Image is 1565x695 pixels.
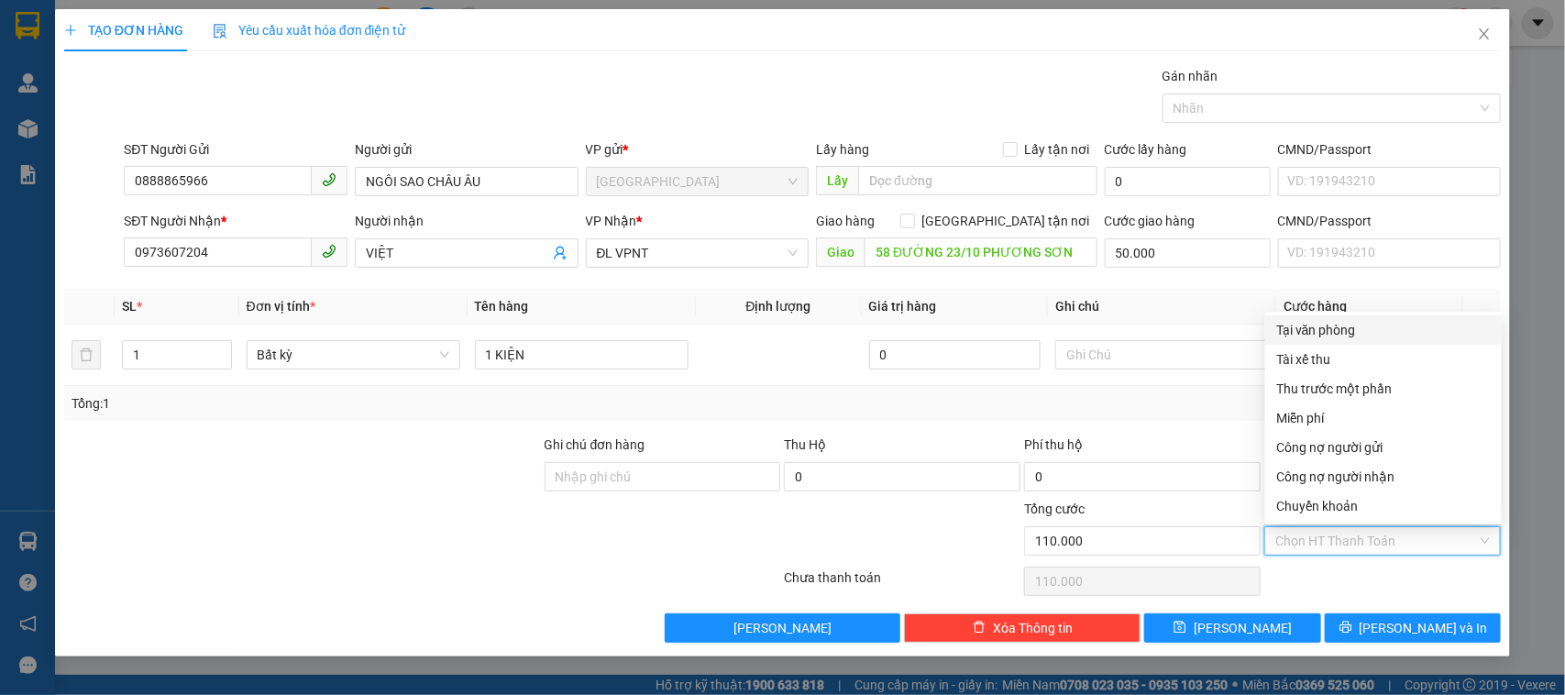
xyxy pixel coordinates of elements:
span: Định lượng [746,299,811,314]
span: Lấy tận nơi [1018,139,1097,160]
b: Phúc An Express [23,118,95,237]
input: VD: Bàn, Ghế [475,340,689,370]
div: Công nợ người gửi [1276,437,1491,458]
div: Tại văn phòng [1276,320,1491,340]
input: Cước giao hàng [1105,238,1271,268]
span: Thu Hộ [784,437,826,452]
div: Người gửi [355,139,579,160]
div: Chưa thanh toán [783,568,1023,600]
b: Gửi khách hàng [113,27,182,113]
span: Tổng cước [1024,502,1085,516]
div: Người nhận [355,211,579,231]
div: Thu trước một phần [1276,379,1491,399]
span: [PERSON_NAME] [733,618,832,638]
label: Cước giao hàng [1105,214,1196,228]
li: (c) 2017 [154,87,252,110]
button: delete [72,340,101,370]
button: Close [1459,9,1510,61]
input: Ghi Chú [1055,340,1269,370]
div: Công nợ người nhận [1276,467,1491,487]
input: Cước lấy hàng [1105,167,1271,196]
span: delete [973,621,986,635]
span: Bất kỳ [258,341,449,369]
div: Cước gửi hàng sẽ được ghi vào công nợ của người gửi [1265,433,1502,462]
span: [GEOGRAPHIC_DATA] tận nơi [915,211,1097,231]
input: Dọc đường [858,166,1097,195]
div: Phí thu hộ [1024,435,1261,462]
b: [DOMAIN_NAME] [154,70,252,84]
span: Giao [816,237,865,267]
label: Cước lấy hàng [1105,142,1187,157]
div: VP gửi [586,139,810,160]
label: Gán nhãn [1163,69,1218,83]
span: Xóa Thông tin [993,618,1073,638]
span: [PERSON_NAME] [1194,618,1292,638]
label: Ghi chú đơn hàng [545,437,645,452]
input: Dọc đường [865,237,1097,267]
span: Cước hàng [1284,299,1347,314]
span: Lấy hàng [816,142,869,157]
img: logo.jpg [23,23,115,115]
span: SL [122,299,137,314]
div: Chuyển khoản [1276,496,1491,516]
img: icon [213,24,227,39]
div: SĐT Người Gửi [124,139,347,160]
span: close [1477,27,1492,41]
button: deleteXóa Thông tin [904,613,1141,643]
span: VP Nhận [586,214,637,228]
span: Đơn vị tính [247,299,315,314]
div: Tổng: 1 [72,393,605,414]
span: phone [322,172,336,187]
img: logo.jpg [199,23,243,67]
button: save[PERSON_NAME] [1144,613,1320,643]
div: Miễn phí [1276,408,1491,428]
span: Giao hàng [816,214,875,228]
span: plus [64,24,77,37]
div: CMND/Passport [1278,139,1502,160]
span: user-add [553,246,568,260]
span: Lấy [816,166,858,195]
div: Tài xế thu [1276,349,1491,370]
span: Tên hàng [475,299,529,314]
span: Giá trị hàng [869,299,937,314]
span: printer [1339,621,1352,635]
div: CMND/Passport [1278,211,1502,231]
span: save [1174,621,1186,635]
div: SĐT Người Nhận [124,211,347,231]
span: Yêu cầu xuất hóa đơn điện tử [213,23,406,38]
input: 0 [869,340,1041,370]
button: [PERSON_NAME] [665,613,901,643]
input: Ghi chú đơn hàng [545,462,781,491]
button: printer[PERSON_NAME] và In [1325,613,1501,643]
span: ĐL VPNT [597,239,799,267]
span: ĐL Quận 5 [597,168,799,195]
span: phone [322,244,336,259]
div: Cước gửi hàng sẽ được ghi vào công nợ của người nhận [1265,462,1502,491]
th: Ghi chú [1048,289,1276,325]
span: TẠO ĐƠN HÀNG [64,23,183,38]
span: [PERSON_NAME] và In [1360,618,1488,638]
